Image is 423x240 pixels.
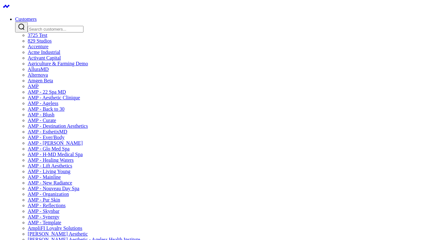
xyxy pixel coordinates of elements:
[28,26,83,32] input: Search customers input
[28,208,60,214] a: AMP - Skynbar
[28,78,53,83] a: Amgen Beta
[28,203,66,208] a: AMP - Reflections
[28,106,65,112] a: AMP - Back to 30
[28,123,88,129] a: AMP - Destination Aesthetics
[28,55,61,61] a: Activant Capital
[28,101,58,106] a: AMP - Ageless
[28,32,47,38] a: 3725 Test
[28,118,56,123] a: AMP - Curate
[28,112,54,117] a: AMP - Blush
[28,67,49,72] a: AlluraMD
[28,146,70,151] a: AMP - Glo Med Spa
[28,140,83,146] a: AMP - [PERSON_NAME]
[28,50,60,55] a: Acme Industrial
[28,61,88,66] a: Agriculture & Farming Demo
[28,174,61,180] a: AMP - Mainline
[28,84,39,89] a: AMP
[28,157,74,163] a: AMP - Healing Waters
[15,16,37,22] a: Customers
[28,225,82,231] a: AmpliFI Loyalty Solutions
[28,186,79,191] a: AMP - Nouveau Day Spa
[28,191,69,197] a: AMP - Organization
[28,180,72,185] a: AMP - New Radiance
[28,72,48,78] a: Alternova
[28,169,70,174] a: AMP - Living Young
[28,231,88,237] a: [PERSON_NAME] Aesthetic
[28,135,65,140] a: AMP - Ever/Body
[28,220,61,225] a: AMP - Template
[15,22,28,32] button: Search customers button
[28,44,49,49] a: Accenture
[28,95,80,100] a: AMP - Aesthetic Clinique
[28,38,52,44] a: 829 Studios
[28,163,72,168] a: AMP - Lift Aesthetics
[28,129,67,134] a: AMP - EsthetixMD
[28,197,60,202] a: AMP - Pur Skin
[28,89,66,95] a: AMP - 22 Spa MD
[28,152,83,157] a: AMP - H-MD Medical Spa
[28,214,59,220] a: AMP - Synergy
